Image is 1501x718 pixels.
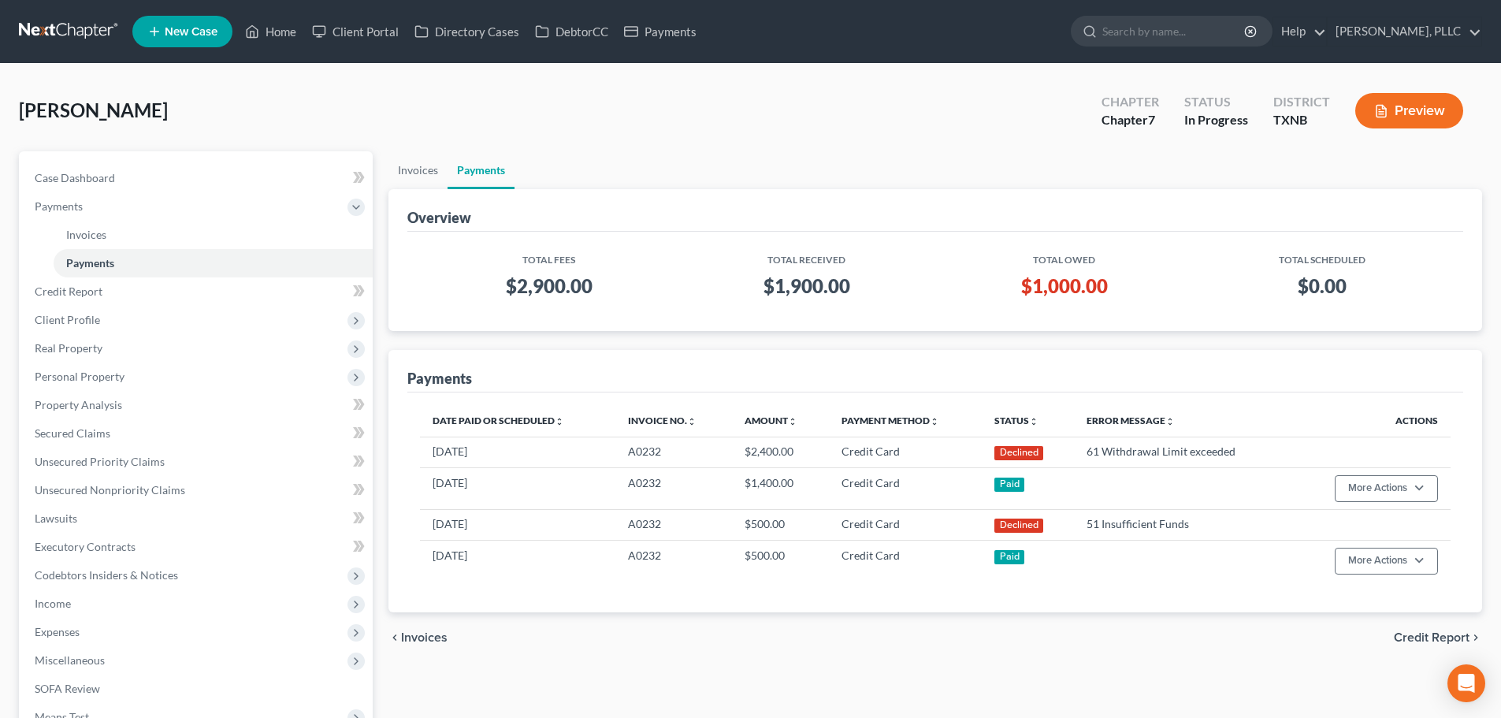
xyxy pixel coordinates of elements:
[1074,437,1291,467] td: 61 Withdrawal Limit exceeded
[433,273,665,299] h3: $2,900.00
[54,249,373,277] a: Payments
[54,221,373,249] a: Invoices
[678,244,935,267] th: Total Received
[35,199,83,213] span: Payments
[1273,93,1330,111] div: District
[1355,93,1463,128] button: Preview
[35,370,124,383] span: Personal Property
[994,446,1043,460] div: Declined
[1394,631,1482,644] button: Credit Report chevron_right
[1102,93,1159,111] div: Chapter
[35,682,100,695] span: SOFA Review
[732,540,829,581] td: $500.00
[35,512,77,525] span: Lawsuits
[420,244,678,267] th: Total Fees
[615,468,732,509] td: A0232
[22,504,373,533] a: Lawsuits
[22,164,373,192] a: Case Dashboard
[555,417,564,426] i: unfold_more
[388,631,448,644] button: chevron_left Invoices
[22,476,373,504] a: Unsecured Nonpriority Claims
[448,151,515,189] a: Payments
[732,509,829,540] td: $500.00
[165,26,217,38] span: New Case
[994,478,1024,492] div: Paid
[527,17,616,46] a: DebtorCC
[829,540,982,581] td: Credit Card
[35,455,165,468] span: Unsecured Priority Claims
[690,273,923,299] h3: $1,900.00
[1447,664,1485,702] div: Open Intercom Messenger
[829,509,982,540] td: Credit Card
[420,540,615,581] td: [DATE]
[66,256,114,270] span: Payments
[1291,405,1451,437] th: Actions
[829,437,982,467] td: Credit Card
[388,151,448,189] a: Invoices
[35,653,105,667] span: Miscellaneous
[35,313,100,326] span: Client Profile
[1273,111,1330,129] div: TXNB
[788,417,797,426] i: unfold_more
[1102,17,1246,46] input: Search by name...
[22,419,373,448] a: Secured Claims
[35,398,122,411] span: Property Analysis
[1165,417,1175,426] i: unfold_more
[994,519,1043,533] div: Declined
[420,468,615,509] td: [DATE]
[615,437,732,467] td: A0232
[1102,111,1159,129] div: Chapter
[994,550,1024,564] div: Paid
[420,437,615,467] td: [DATE]
[1394,631,1469,644] span: Credit Report
[420,509,615,540] td: [DATE]
[628,415,697,426] a: Invoice No.unfold_more
[1328,17,1481,46] a: [PERSON_NAME], PLLC
[66,228,106,241] span: Invoices
[1074,509,1291,540] td: 51 Insufficient Funds
[930,417,939,426] i: unfold_more
[1469,631,1482,644] i: chevron_right
[1184,93,1248,111] div: Status
[22,391,373,419] a: Property Analysis
[407,369,472,388] div: Payments
[22,675,373,703] a: SOFA Review
[745,415,797,426] a: Amountunfold_more
[1206,273,1438,299] h3: $0.00
[35,483,185,497] span: Unsecured Nonpriority Claims
[22,533,373,561] a: Executory Contracts
[948,273,1180,299] h3: $1,000.00
[22,448,373,476] a: Unsecured Priority Claims
[687,417,697,426] i: unfold_more
[1087,415,1175,426] a: Error Messageunfold_more
[401,631,448,644] span: Invoices
[1273,17,1326,46] a: Help
[433,415,564,426] a: Date Paid or Scheduledunfold_more
[22,277,373,306] a: Credit Report
[615,540,732,581] td: A0232
[1148,112,1155,127] span: 7
[842,415,939,426] a: Payment Methodunfold_more
[35,285,102,298] span: Credit Report
[1193,244,1451,267] th: Total Scheduled
[1335,475,1438,502] button: More Actions
[35,171,115,184] span: Case Dashboard
[994,415,1038,426] a: Statusunfold_more
[35,426,110,440] span: Secured Claims
[388,631,401,644] i: chevron_left
[1029,417,1038,426] i: unfold_more
[407,17,527,46] a: Directory Cases
[1184,111,1248,129] div: In Progress
[35,597,71,610] span: Income
[407,208,471,227] div: Overview
[829,468,982,509] td: Credit Card
[35,540,136,553] span: Executory Contracts
[35,341,102,355] span: Real Property
[19,99,168,121] span: [PERSON_NAME]
[304,17,407,46] a: Client Portal
[732,468,829,509] td: $1,400.00
[935,244,1193,267] th: Total Owed
[616,17,704,46] a: Payments
[1335,548,1438,575] button: More Actions
[35,568,178,582] span: Codebtors Insiders & Notices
